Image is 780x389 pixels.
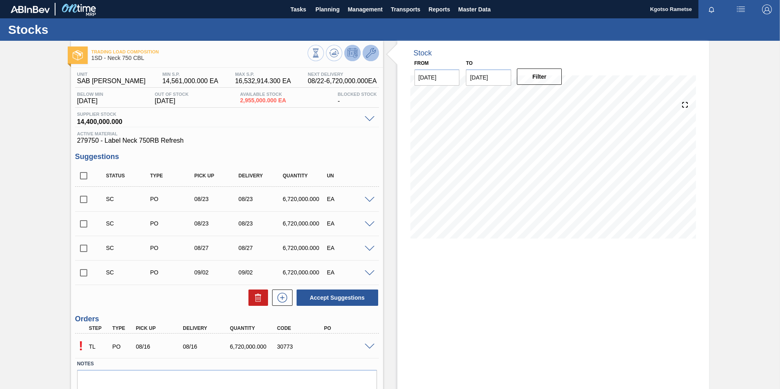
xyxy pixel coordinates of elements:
div: Suggestion Created [104,220,153,227]
div: 6,720,000.000 [281,220,330,227]
button: Filter [517,69,562,85]
div: PO [322,325,374,331]
button: Accept Suggestions [297,290,378,306]
div: 08/16/2025 [181,343,233,350]
div: New suggestion [268,290,292,306]
div: Quantity [281,173,330,179]
div: Quantity [228,325,281,331]
div: 08/16/2025 [134,343,186,350]
div: Type [148,173,197,179]
div: Code [275,325,328,331]
div: 6,720,000.000 [281,196,330,202]
button: Go to Master Data / General [363,45,379,61]
div: 08/27/2025 [192,245,242,251]
div: Stock [414,49,432,57]
span: Below Min [77,92,103,97]
div: Suggestion Created [104,245,153,251]
div: Status [104,173,153,179]
span: Unit [77,72,146,77]
input: mm/dd/yyyy [414,69,460,86]
div: Type [110,325,135,331]
div: 08/23/2025 [237,220,286,227]
div: 09/02/2025 [192,269,242,276]
span: 14,400,000.000 [77,117,361,125]
span: Transports [391,4,420,14]
p: TL [89,343,109,350]
div: Step [87,325,111,331]
h3: Orders [75,315,379,323]
span: 14,561,000.000 EA [162,77,218,85]
span: 1SD - Neck 750 CBL [91,55,308,61]
span: Out Of Stock [155,92,188,97]
div: 08/23/2025 [192,220,242,227]
input: mm/dd/yyyy [466,69,511,86]
p: Pending Acceptance [75,338,87,354]
h3: Suggestions [75,153,379,161]
div: Pick up [192,173,242,179]
h1: Stocks [8,25,153,34]
div: Trading Load Composition [87,338,111,356]
span: Available Stock [240,92,286,97]
span: MIN S.P. [162,72,218,77]
div: Delivery [237,173,286,179]
div: EA [325,269,374,276]
span: MAX S.P. [235,72,291,77]
span: Blocked Stock [338,92,377,97]
span: 2,955,000.000 EA [240,97,286,104]
span: 279750 - Label Neck 750RB Refresh [77,137,377,144]
div: 6,720,000.000 [228,343,281,350]
span: Planning [315,4,339,14]
div: Purchase order [110,343,135,350]
span: Supplier Stock [77,112,361,117]
img: Ícone [73,50,83,60]
span: 08/22 - 6,720,000.000 EA [308,77,377,85]
div: Delete Suggestions [244,290,268,306]
div: - [336,92,379,105]
div: EA [325,245,374,251]
button: Stocks Overview [308,45,324,61]
div: Accept Suggestions [292,289,379,307]
div: 30773 [275,343,328,350]
div: Pick up [134,325,186,331]
div: UN [325,173,374,179]
div: 6,720,000.000 [281,245,330,251]
div: 08/23/2025 [192,196,242,202]
div: EA [325,220,374,227]
button: Update Chart [326,45,342,61]
label: Notes [77,358,377,370]
span: Next Delivery [308,72,377,77]
div: Purchase order [148,196,197,202]
button: Notifications [698,4,725,15]
button: Deprogram Stock [344,45,361,61]
div: EA [325,196,374,202]
span: Tasks [289,4,307,14]
span: Active Material [77,131,377,136]
span: SAB [PERSON_NAME] [77,77,146,85]
label: to [466,60,472,66]
span: Management [348,4,383,14]
img: TNhmsLtSVTkK8tSr43FrP2fwEKptu5GPRR3wAAAABJRU5ErkJggg== [11,6,50,13]
div: Purchase order [148,269,197,276]
span: 16,532,914.300 EA [235,77,291,85]
span: [DATE] [77,97,103,105]
div: Suggestion Created [104,269,153,276]
div: Suggestion Created [104,196,153,202]
div: 08/23/2025 [237,196,286,202]
label: From [414,60,429,66]
div: Delivery [181,325,233,331]
div: Purchase order [148,245,197,251]
div: 6,720,000.000 [281,269,330,276]
div: 08/27/2025 [237,245,286,251]
div: 09/02/2025 [237,269,286,276]
span: Master Data [458,4,490,14]
img: userActions [736,4,746,14]
span: Trading Load Composition [91,49,308,54]
img: Logout [762,4,772,14]
span: [DATE] [155,97,188,105]
div: Purchase order [148,220,197,227]
span: Reports [428,4,450,14]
